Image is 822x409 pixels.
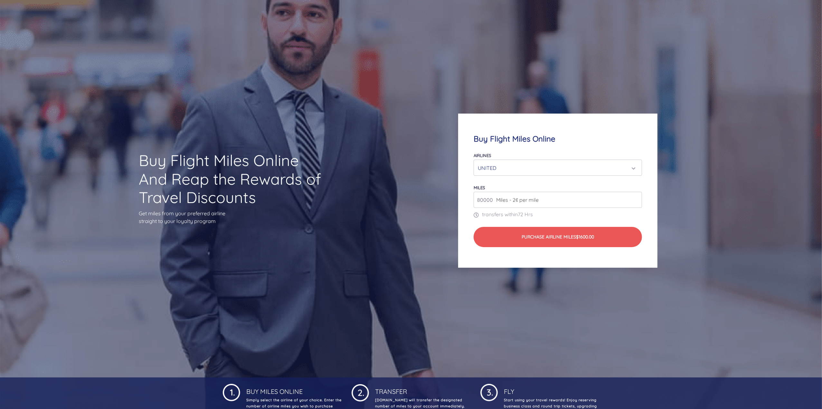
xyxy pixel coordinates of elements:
[474,210,642,218] p: transfers within
[474,160,642,176] button: UNITED
[576,234,594,240] span: $1600.00
[474,153,491,158] label: Airlines
[245,383,342,395] h4: Buy Miles Online
[139,209,324,225] p: Get miles from your preferred airline straight to your loyalty program
[518,211,533,218] span: 72 Hrs
[503,383,600,395] h4: Fly
[474,134,642,144] h4: Buy Flight Miles Online
[474,185,485,190] label: miles
[223,383,240,401] img: 1
[493,196,539,204] span: Miles - 2¢ per mile
[478,162,634,174] div: UNITED
[374,383,471,395] h4: Transfer
[352,383,369,402] img: 1
[474,227,642,247] button: Purchase Airline Miles$1600.00
[480,383,498,401] img: 1
[139,151,324,207] h1: Buy Flight Miles Online And Reap the Rewards of Travel Discounts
